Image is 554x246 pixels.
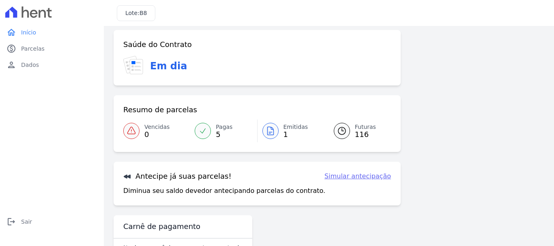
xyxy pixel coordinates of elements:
h3: Resumo de parcelas [123,105,197,115]
h3: Antecipe já suas parcelas! [123,171,232,181]
a: homeInício [3,24,101,41]
span: B8 [140,10,147,16]
a: Vencidas 0 [123,120,190,142]
span: 5 [216,131,232,138]
span: Futuras [355,123,376,131]
span: Parcelas [21,45,45,53]
h3: Saúde do Contrato [123,40,192,49]
i: paid [6,44,16,53]
i: logout [6,217,16,227]
a: Futuras 116 [324,120,391,142]
a: Simular antecipação [324,171,391,181]
i: home [6,28,16,37]
span: Emitidas [283,123,308,131]
span: Dados [21,61,39,69]
i: person [6,60,16,70]
p: Diminua seu saldo devedor antecipando parcelas do contrato. [123,186,325,196]
a: Emitidas 1 [258,120,324,142]
a: personDados [3,57,101,73]
span: Sair [21,218,32,226]
a: logoutSair [3,214,101,230]
span: 0 [144,131,170,138]
h3: Carnê de pagamento [123,222,200,231]
h3: Em dia [150,59,187,73]
a: paidParcelas [3,41,101,57]
a: Pagas 5 [190,120,257,142]
span: Início [21,28,36,36]
span: Pagas [216,123,232,131]
span: 1 [283,131,308,138]
span: 116 [355,131,376,138]
span: Vencidas [144,123,170,131]
h3: Lote: [125,9,147,17]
